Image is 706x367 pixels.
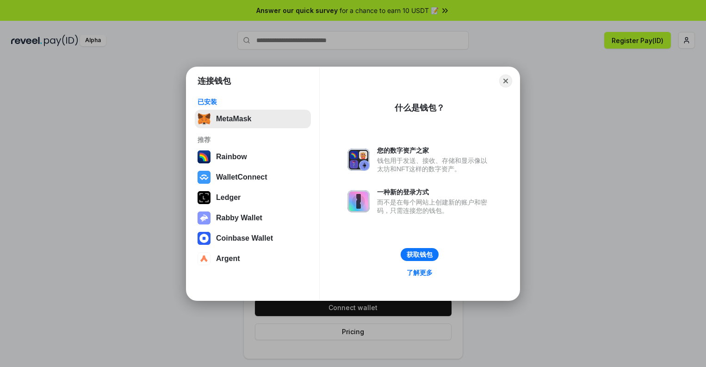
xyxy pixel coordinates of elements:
div: Rainbow [216,153,247,161]
div: Rabby Wallet [216,214,262,222]
img: svg+xml,%3Csvg%20width%3D%2228%22%20height%3D%2228%22%20viewBox%3D%220%200%2028%2028%22%20fill%3D... [198,171,211,184]
button: Argent [195,249,311,268]
img: svg+xml,%3Csvg%20width%3D%2228%22%20height%3D%2228%22%20viewBox%3D%220%200%2028%2028%22%20fill%3D... [198,252,211,265]
img: svg+xml,%3Csvg%20width%3D%2228%22%20height%3D%2228%22%20viewBox%3D%220%200%2028%2028%22%20fill%3D... [198,232,211,245]
div: 而不是在每个网站上创建新的账户和密码，只需连接您的钱包。 [377,198,492,215]
button: Rainbow [195,148,311,166]
img: svg+xml,%3Csvg%20xmlns%3D%22http%3A%2F%2Fwww.w3.org%2F2000%2Fsvg%22%20fill%3D%22none%22%20viewBox... [347,149,370,171]
div: 推荐 [198,136,308,144]
img: svg+xml,%3Csvg%20xmlns%3D%22http%3A%2F%2Fwww.w3.org%2F2000%2Fsvg%22%20fill%3D%22none%22%20viewBox... [347,190,370,212]
div: 钱包用于发送、接收、存储和显示像以太坊和NFT这样的数字资产。 [377,156,492,173]
div: 您的数字资产之家 [377,146,492,155]
div: 获取钱包 [407,250,433,259]
img: svg+xml,%3Csvg%20xmlns%3D%22http%3A%2F%2Fwww.w3.org%2F2000%2Fsvg%22%20width%3D%2228%22%20height%3... [198,191,211,204]
div: 已安装 [198,98,308,106]
div: Argent [216,255,240,263]
button: Ledger [195,188,311,207]
img: svg+xml,%3Csvg%20width%3D%22120%22%20height%3D%22120%22%20viewBox%3D%220%200%20120%20120%22%20fil... [198,150,211,163]
button: 获取钱包 [401,248,439,261]
div: 一种新的登录方式 [377,188,492,196]
a: 了解更多 [401,267,438,279]
img: svg+xml,%3Csvg%20fill%3D%22none%22%20height%3D%2233%22%20viewBox%3D%220%200%2035%2033%22%20width%... [198,112,211,125]
button: MetaMask [195,110,311,128]
h1: 连接钱包 [198,75,231,87]
div: MetaMask [216,115,251,123]
div: Coinbase Wallet [216,234,273,243]
button: Rabby Wallet [195,209,311,227]
div: Ledger [216,193,241,202]
button: Coinbase Wallet [195,229,311,248]
div: WalletConnect [216,173,267,181]
button: WalletConnect [195,168,311,187]
div: 什么是钱包？ [395,102,445,113]
img: svg+xml,%3Csvg%20xmlns%3D%22http%3A%2F%2Fwww.w3.org%2F2000%2Fsvg%22%20fill%3D%22none%22%20viewBox... [198,211,211,224]
div: 了解更多 [407,268,433,277]
button: Close [499,75,512,87]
